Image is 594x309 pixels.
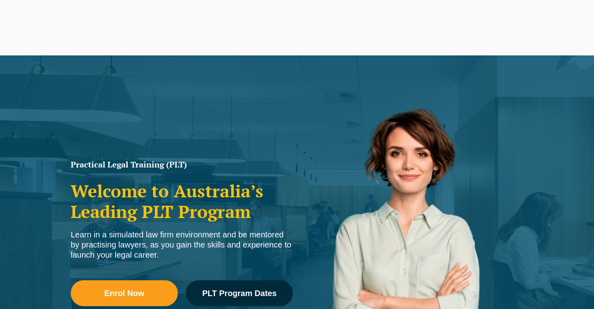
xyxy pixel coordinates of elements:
[202,289,276,297] span: PLT Program Dates
[104,289,144,297] span: Enrol Now
[71,230,293,260] div: Learn in a simulated law firm environment and be mentored by practising lawyers, as you gain the ...
[71,181,293,222] h2: Welcome to Australia’s Leading PLT Program
[186,280,293,306] a: PLT Program Dates
[71,280,178,306] a: Enrol Now
[71,161,293,169] h1: Practical Legal Training (PLT)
